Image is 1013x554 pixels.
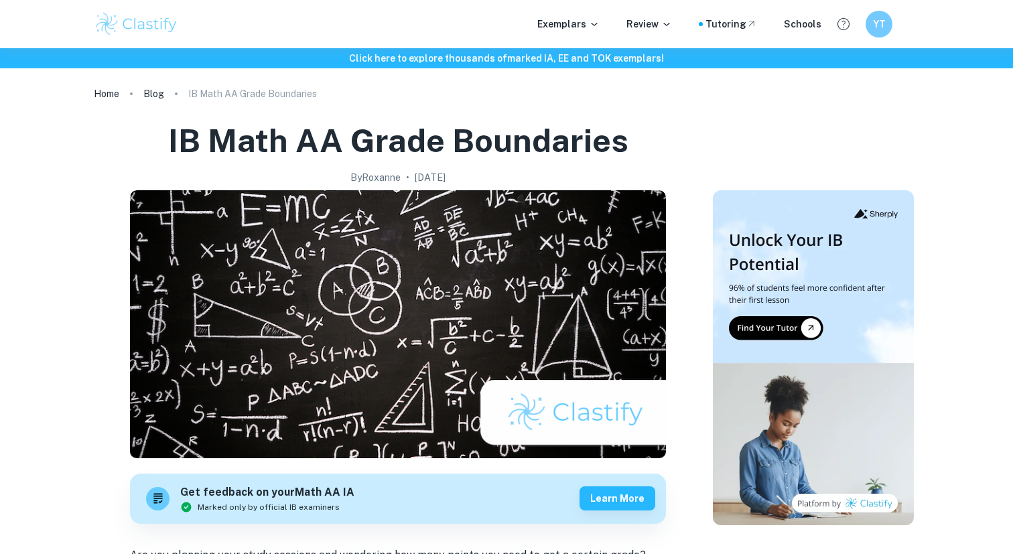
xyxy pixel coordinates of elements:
[168,119,628,162] h1: IB Math AA Grade Boundaries
[94,84,119,103] a: Home
[3,51,1010,66] h6: Click here to explore thousands of marked IA, EE and TOK exemplars !
[866,11,892,38] button: YT
[350,170,401,185] h2: By Roxanne
[626,17,672,31] p: Review
[143,84,164,103] a: Blog
[94,11,179,38] img: Clastify logo
[198,501,340,513] span: Marked only by official IB examiners
[784,17,821,31] a: Schools
[406,170,409,185] p: •
[713,190,914,525] img: Thumbnail
[188,86,317,101] p: IB Math AA Grade Boundaries
[832,13,855,36] button: Help and Feedback
[130,190,666,458] img: IB Math AA Grade Boundaries cover image
[537,17,600,31] p: Exemplars
[130,474,666,524] a: Get feedback on yourMath AA IAMarked only by official IB examinersLearn more
[180,484,354,501] h6: Get feedback on your Math AA IA
[415,170,446,185] h2: [DATE]
[580,486,655,510] button: Learn more
[872,17,887,31] h6: YT
[705,17,757,31] a: Tutoring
